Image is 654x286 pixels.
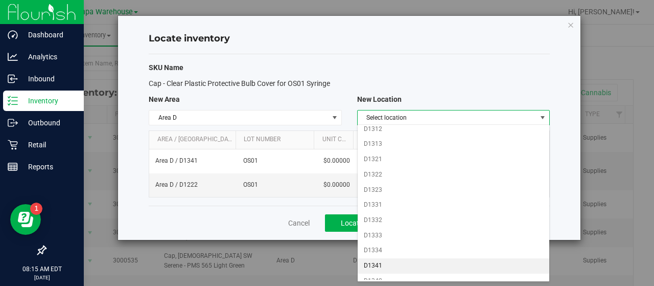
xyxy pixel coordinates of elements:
[18,117,79,129] p: Outbound
[18,95,79,107] p: Inventory
[18,29,79,41] p: Dashboard
[358,111,536,125] span: Select location
[536,111,549,125] span: select
[8,118,18,128] inline-svg: Outbound
[18,161,79,173] p: Reports
[244,136,310,144] a: Lot Number
[243,156,311,166] span: OS01
[8,140,18,150] inline-svg: Retail
[358,152,550,167] li: D1321
[8,74,18,84] inline-svg: Inbound
[357,95,402,103] span: New Location
[10,204,41,235] iframe: Resource center
[18,73,79,85] p: Inbound
[323,180,350,190] span: $0.00000
[155,156,198,166] span: Area D / D1341
[5,265,79,274] p: 08:15 AM EDT
[358,137,550,152] li: D1313
[149,79,330,87] span: Cap - Clear Plastic Protective Bulb Cover for OS01 Syringe
[8,30,18,40] inline-svg: Dashboard
[288,218,310,228] a: Cancel
[18,51,79,63] p: Analytics
[358,243,550,258] li: D1334
[358,258,550,274] li: D1341
[328,111,341,125] span: select
[149,95,180,103] span: New Area
[358,167,550,183] li: D1322
[322,136,349,144] a: Unit Cost
[243,180,311,190] span: OS01
[157,136,232,144] a: Area / [GEOGRAPHIC_DATA]
[155,180,198,190] span: Area D / D1222
[358,213,550,228] li: D1332
[8,96,18,106] inline-svg: Inventory
[8,162,18,172] inline-svg: Reports
[5,274,79,281] p: [DATE]
[149,63,183,72] span: SKU Name
[358,183,550,198] li: D1323
[149,111,328,125] span: Area D
[18,139,79,151] p: Retail
[341,219,394,227] span: Locate Inventory
[8,52,18,62] inline-svg: Analytics
[30,203,42,215] iframe: Resource center unread badge
[149,32,550,46] h4: Locate inventory
[358,122,550,137] li: D1312
[325,214,410,232] button: Locate Inventory
[358,228,550,244] li: D1333
[323,156,350,166] span: $0.00000
[358,197,550,213] li: D1331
